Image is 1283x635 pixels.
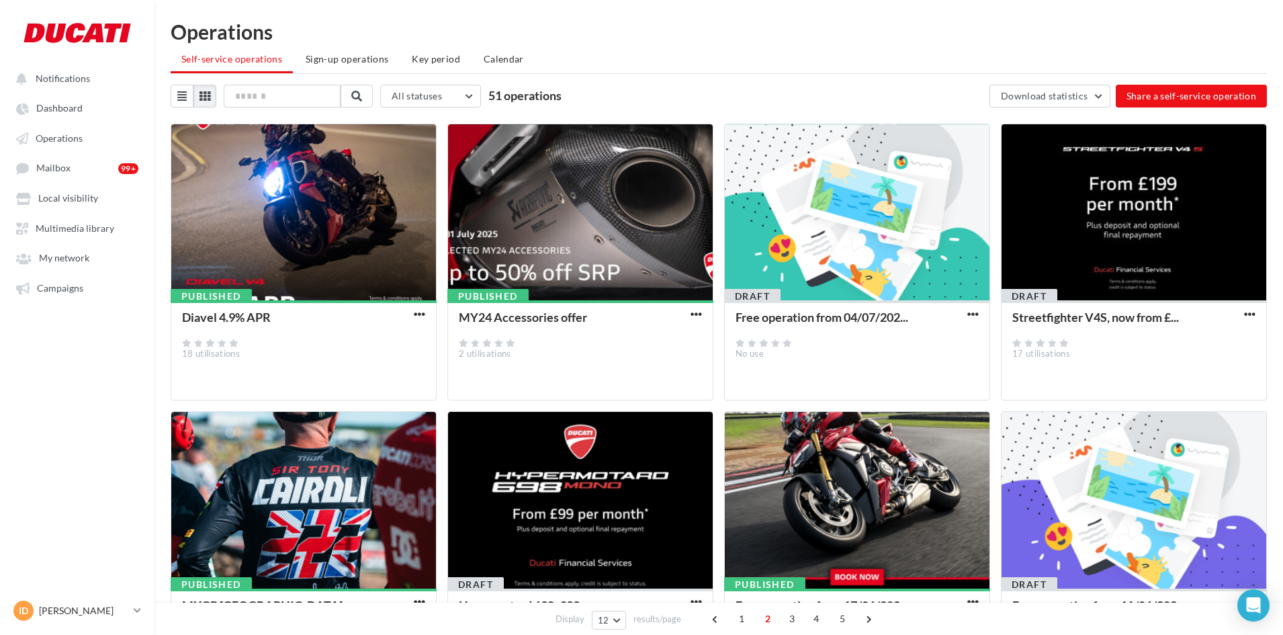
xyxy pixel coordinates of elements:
div: Streetfighter V4S, now from £... [1012,310,1179,325]
a: Dashboard [8,95,146,120]
span: 51 operations [488,88,562,103]
span: 5 [832,608,853,630]
div: Open Intercom Messenger [1237,589,1270,622]
span: All statuses [392,90,442,101]
div: Draft [447,577,504,592]
span: 12 [598,615,609,626]
div: Free operation from 11/06/202... [1012,598,1185,613]
div: Operations [171,22,1267,42]
div: Draft [1001,577,1057,592]
span: Operations [36,132,83,144]
span: Download statistics [1001,90,1088,101]
span: 1 [731,608,752,630]
span: Sign-up operations [306,53,388,65]
div: 99+ [118,163,138,174]
span: My network [39,253,89,264]
span: Multimedia library [36,222,114,234]
button: 12 [592,611,626,630]
span: Mailbox [36,163,71,174]
span: Display [556,613,584,626]
div: MY24 Accessories offer [459,310,587,325]
span: 4 [805,608,827,630]
span: 18 utilisations [182,348,240,359]
p: [PERSON_NAME] [39,604,128,618]
span: 17 utilisations [1012,348,1070,359]
div: Published [171,289,252,304]
div: MXGP [GEOGRAPHIC_DATA] [182,598,343,613]
button: Share a self-service operation [1116,85,1268,108]
button: Download statistics [989,85,1110,108]
button: All statuses [380,85,481,108]
span: 2 utilisations [459,348,511,359]
span: ID [19,604,28,618]
div: Published [171,577,252,592]
div: Published [447,289,529,304]
a: My network [8,245,146,269]
a: Local visibility [8,185,146,210]
span: results/page [633,613,681,626]
span: Calendar [484,53,524,65]
div: Hypermotard 698: £99 per mon... [459,598,633,613]
div: Diavel 4.9% APR [182,310,271,325]
button: Notifications [8,66,141,90]
span: No use [736,348,764,359]
div: Free operation from 04/07/202... [736,310,908,325]
div: Draft [724,289,781,304]
span: 2 [757,608,779,630]
div: Free operation from 17/06/202... [736,598,908,613]
a: Mailbox 99+ [8,155,146,180]
span: Notifications [36,73,90,84]
a: Campaigns [8,276,146,300]
span: 3 [781,608,803,630]
a: Operations [8,126,146,150]
div: Draft [1001,289,1057,304]
span: Dashboard [36,103,83,114]
span: Campaigns [37,282,83,294]
div: Published [724,577,805,592]
a: ID [PERSON_NAME] [11,598,144,624]
span: Local visibility [38,193,98,204]
a: Multimedia library [8,216,146,240]
span: Key period [412,53,460,65]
